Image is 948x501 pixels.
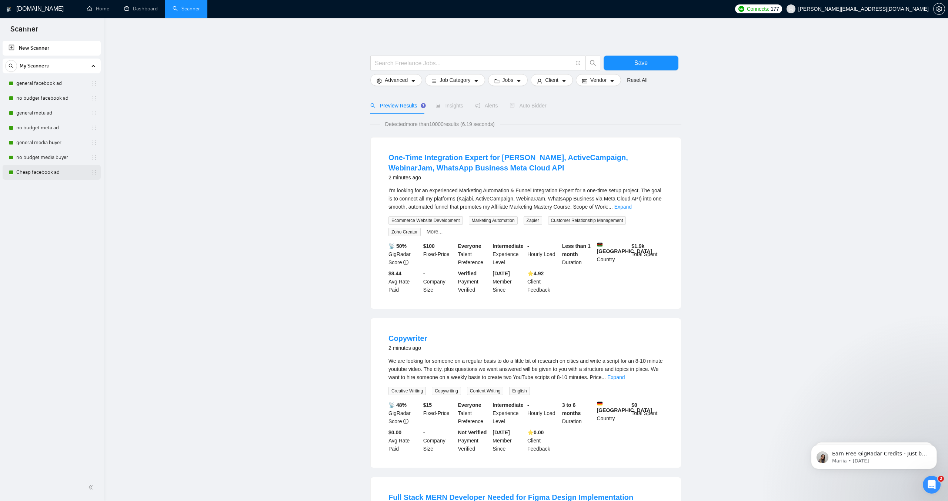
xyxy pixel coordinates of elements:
[923,476,941,494] iframe: Intercom live chat
[630,401,665,425] div: Total Spent
[440,76,470,84] span: Job Category
[422,242,457,266] div: Fixed-Price
[469,216,518,225] span: Marketing Automation
[91,140,97,146] span: holder
[545,76,558,84] span: Client
[388,153,628,172] a: One-Time Integration Expert for [PERSON_NAME], ActiveCampaign, WebinarJam, WhatsApp Business Meta...
[435,103,463,109] span: Insights
[526,269,561,294] div: Client Feedback
[608,204,613,210] span: ...
[634,58,648,67] span: Save
[491,428,526,453] div: Member Since
[3,59,101,180] li: My Scanners
[526,428,561,453] div: Client Feedback
[561,242,595,266] div: Duration
[91,110,97,116] span: holder
[88,484,96,491] span: double-left
[87,6,109,12] a: homeHome
[370,103,424,109] span: Preview Results
[562,243,591,257] b: Less than 1 month
[388,228,421,236] span: Zoho Creator
[388,387,426,395] span: Creative Writing
[595,242,630,266] div: Country
[370,103,375,108] span: search
[582,78,587,84] span: idcard
[425,74,485,86] button: barsJob Categorycaret-down
[475,103,480,108] span: notification
[91,155,97,160] span: holder
[411,78,416,84] span: caret-down
[631,402,637,408] b: $ 0
[933,3,945,15] button: setting
[597,401,602,406] img: 🇩🇪
[423,271,425,276] b: -
[537,78,542,84] span: user
[526,401,561,425] div: Hourly Load
[524,216,542,225] span: Zapier
[457,428,491,453] div: Payment Verified
[16,120,87,135] a: no budget meta ad
[475,103,498,109] span: Alerts
[91,169,97,175] span: holder
[458,429,487,435] b: Not Verified
[561,401,595,425] div: Duration
[488,74,528,86] button: folderJobscaret-down
[16,106,87,120] a: general meta ad
[458,402,481,408] b: Everyone
[610,78,615,84] span: caret-down
[531,74,573,86] button: userClientcaret-down
[422,269,457,294] div: Company Size
[457,242,491,266] div: Talent Preference
[16,76,87,91] a: general facebook ad
[124,6,158,12] a: dashboardDashboard
[387,269,422,294] div: Avg Rate Paid
[491,401,526,425] div: Experience Level
[387,242,422,266] div: GigRadar Score
[380,120,500,128] span: Detected more than 10000 results (6.19 seconds)
[491,269,526,294] div: Member Since
[423,429,425,435] b: -
[788,6,794,11] span: user
[585,56,600,70] button: search
[493,243,523,249] b: Intermediate
[627,76,647,84] a: Reset All
[800,429,948,481] iframe: Intercom notifications message
[91,80,97,86] span: holder
[614,204,632,210] a: Expand
[631,243,644,249] b: $ 1.9k
[388,243,407,249] b: 📡 50%
[370,74,422,86] button: settingAdvancedcaret-down
[474,78,479,84] span: caret-down
[576,74,621,86] button: idcardVendorcaret-down
[388,429,401,435] b: $0.00
[423,402,432,408] b: $ 15
[771,5,779,13] span: 177
[595,401,630,425] div: Country
[597,242,652,254] b: [GEOGRAPHIC_DATA]
[91,125,97,131] span: holder
[458,271,477,276] b: Verified
[16,165,87,180] a: Cheap facebook ad
[422,401,457,425] div: Fixed-Price
[493,271,510,276] b: [DATE]
[738,6,744,12] img: upwork-logo.png
[388,186,663,211] div: I’m looking for an experienced Marketing Automation & Funnel Integration Expert for a one-time se...
[510,103,546,109] span: Auto Bidder
[576,61,581,66] span: info-circle
[16,150,87,165] a: no budget media buyer
[510,103,515,108] span: robot
[561,78,567,84] span: caret-down
[91,95,97,101] span: holder
[526,242,561,266] div: Hourly Load
[590,76,607,84] span: Vendor
[527,429,544,435] b: ⭐️ 0.00
[938,476,944,482] span: 2
[494,78,500,84] span: folder
[387,428,422,453] div: Avg Rate Paid
[630,242,665,266] div: Total Spent
[388,357,663,381] div: We are looking for someone on a regular basis to do a little bit of research on cities and write ...
[6,63,17,69] span: search
[458,243,481,249] b: Everyone
[509,387,530,395] span: English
